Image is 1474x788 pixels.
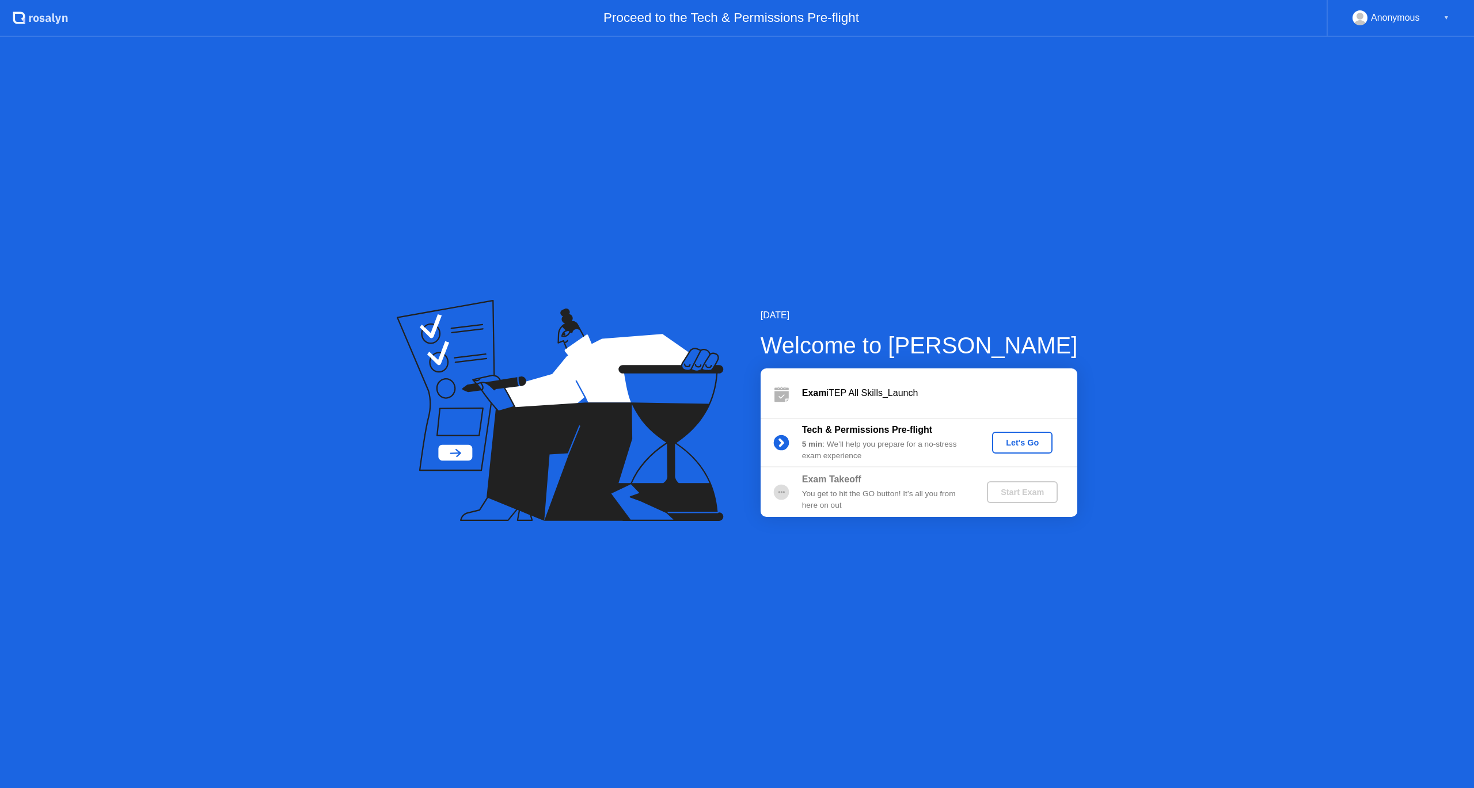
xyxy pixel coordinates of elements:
[992,432,1053,454] button: Let's Go
[802,488,968,512] div: You get to hit the GO button! It’s all you from here on out
[987,481,1058,503] button: Start Exam
[802,439,968,462] div: : We’ll help you prepare for a no-stress exam experience
[802,440,823,448] b: 5 min
[802,386,1077,400] div: iTEP All Skills_Launch
[802,474,861,484] b: Exam Takeoff
[761,328,1078,363] div: Welcome to [PERSON_NAME]
[761,309,1078,322] div: [DATE]
[991,488,1053,497] div: Start Exam
[802,425,932,435] b: Tech & Permissions Pre-flight
[802,388,827,398] b: Exam
[997,438,1048,447] div: Let's Go
[1443,10,1449,25] div: ▼
[1371,10,1420,25] div: Anonymous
